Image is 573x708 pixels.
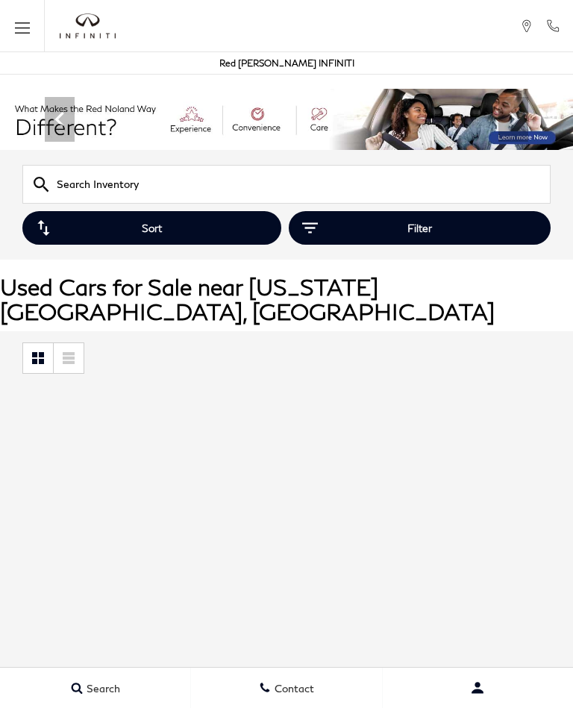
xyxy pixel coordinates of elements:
button: Filter [289,211,551,245]
input: Search Inventory [22,165,551,204]
button: Sort [22,211,281,245]
span: Search [83,682,120,695]
button: user-profile-menu [383,669,573,707]
span: Contact [271,682,314,695]
a: infiniti [60,13,116,39]
img: INFINITI [60,13,116,39]
a: Red [PERSON_NAME] INFINITI [219,57,354,69]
